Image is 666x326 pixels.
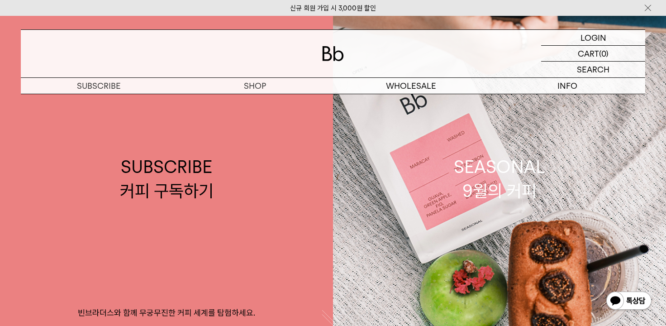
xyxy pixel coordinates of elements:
a: CART (0) [541,46,645,62]
a: SHOP [177,78,333,94]
a: SUBSCRIBE [21,78,177,94]
p: WHOLESALE [333,78,489,94]
img: 카카오톡 채널 1:1 채팅 버튼 [605,291,652,312]
a: LOGIN [541,30,645,46]
div: SEASONAL 9월의 커피 [454,155,545,203]
div: SUBSCRIBE 커피 구독하기 [120,155,214,203]
p: LOGIN [580,30,606,45]
p: CART [578,46,599,61]
a: 신규 회원 가입 시 3,000원 할인 [290,4,376,12]
p: INFO [489,78,645,94]
img: 로고 [322,46,344,61]
p: (0) [599,46,609,61]
p: SEARCH [577,62,609,77]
